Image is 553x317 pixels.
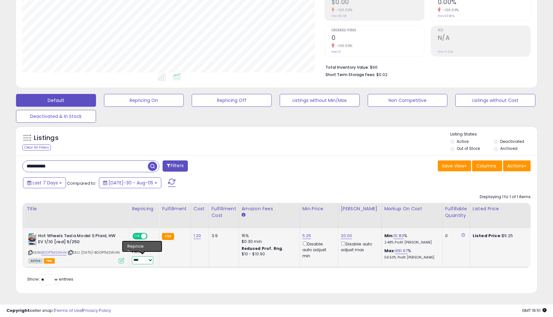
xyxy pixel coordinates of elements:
[133,234,141,239] span: ON
[242,251,295,257] div: $10 - $10.90
[438,160,471,171] button: Save View
[192,94,272,107] button: Repricing Off
[473,233,526,239] div: $5.25
[473,233,502,239] b: Listed Price:
[472,160,502,171] button: Columns
[450,131,537,137] p: Listing States:
[22,144,51,151] div: Clear All Filters
[473,205,528,212] div: Listed Price
[162,205,188,212] div: Fulfillment
[28,233,124,263] div: ASIN:
[384,248,396,254] b: Max:
[500,146,517,151] label: Archived
[384,248,437,260] div: %
[302,205,335,212] div: Min Price
[384,240,437,245] p: 2.48% Profit [PERSON_NAME]
[457,139,469,144] label: Active
[325,63,526,71] li: $66
[162,233,174,240] small: FBA
[480,194,531,200] div: Displaying 1 to 1 of 1 items
[334,8,353,12] small: -100.00%
[341,240,377,253] div: Disable auto adjust max
[194,205,206,212] div: Cost
[438,14,454,18] small: Prev: 23.80%
[132,205,156,212] div: Repricing
[132,243,154,249] div: Amazon AI
[384,233,394,239] b: Min:
[23,177,66,188] button: Last 7 Days
[384,205,440,212] div: Markup on Cost
[341,233,352,239] a: 20.00
[242,246,284,251] b: Reduced Prof. Rng.
[242,205,297,212] div: Amazon Fees
[242,239,295,244] div: $0.30 min
[194,233,201,239] a: 1.20
[445,205,467,219] div: Fulfillable Quantity
[500,139,524,144] label: Deactivated
[302,233,311,239] a: 5.25
[341,205,379,212] div: [PERSON_NAME]
[394,233,404,239] a: 10.83
[99,177,161,188] button: [DATE]-30 - Aug-05
[332,14,346,18] small: Prev: $0.68
[395,248,408,254] a: 991.67
[242,233,295,239] div: 15%
[44,258,55,264] span: FBA
[104,94,184,107] button: Repricing On
[476,163,496,169] span: Columns
[455,94,535,107] button: Listings without Cost
[332,50,341,54] small: Prev: 5
[6,308,111,314] div: seller snap | |
[83,307,111,313] a: Privacy Policy
[334,43,353,48] small: -100.00%
[242,212,245,218] small: Amazon Fees.
[68,250,120,255] span: | SKU: [DATE]-B0DPTM2WHN
[132,250,154,264] div: Preset:
[41,250,67,255] a: B0DPTM2WHN
[212,205,236,219] div: Fulfillment Cost
[55,307,82,313] a: Terms of Use
[438,34,530,43] h2: N/A
[384,255,437,260] p: 59.50% Profit [PERSON_NAME]
[6,307,30,313] strong: Copyright
[441,8,459,12] small: -100.00%
[445,233,465,239] div: 0
[108,180,153,186] span: [DATE]-30 - Aug-05
[302,240,333,259] div: Disable auto adjust min
[368,94,448,107] button: Non Competitive
[522,307,547,313] span: 2025-08-13 19:51 GMT
[438,50,453,54] small: Prev: 11.33%
[384,233,437,245] div: %
[38,233,116,246] b: Hot Wheels Tesla Model S Plaid, HW EV 1/10 [red] 9/250
[34,134,59,143] h5: Listings
[325,65,369,70] b: Total Inventory Value:
[332,34,424,43] h2: 0
[381,203,442,228] th: The percentage added to the cost of goods (COGS) that forms the calculator for Min & Max prices.
[280,94,360,107] button: Listings without Min/Max
[33,180,58,186] span: Last 7 Days
[28,258,43,264] span: All listings currently available for purchase on Amazon
[28,233,36,246] img: 410qVwN6tEL._SL40_.jpg
[325,72,375,77] b: Short Term Storage Fees:
[438,29,530,32] span: ROI
[457,146,480,151] label: Out of Stock
[27,205,126,212] div: Title
[212,233,234,239] div: 3.9
[16,94,96,107] button: Default
[332,29,424,32] span: Ordered Items
[163,160,188,172] button: Filters
[67,180,96,186] span: Compared to:
[16,110,96,123] button: Deactivated & In Stock
[376,72,388,78] span: $0.02
[27,276,73,282] span: Show: entries
[147,234,157,239] span: OFF
[503,160,531,171] button: Actions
